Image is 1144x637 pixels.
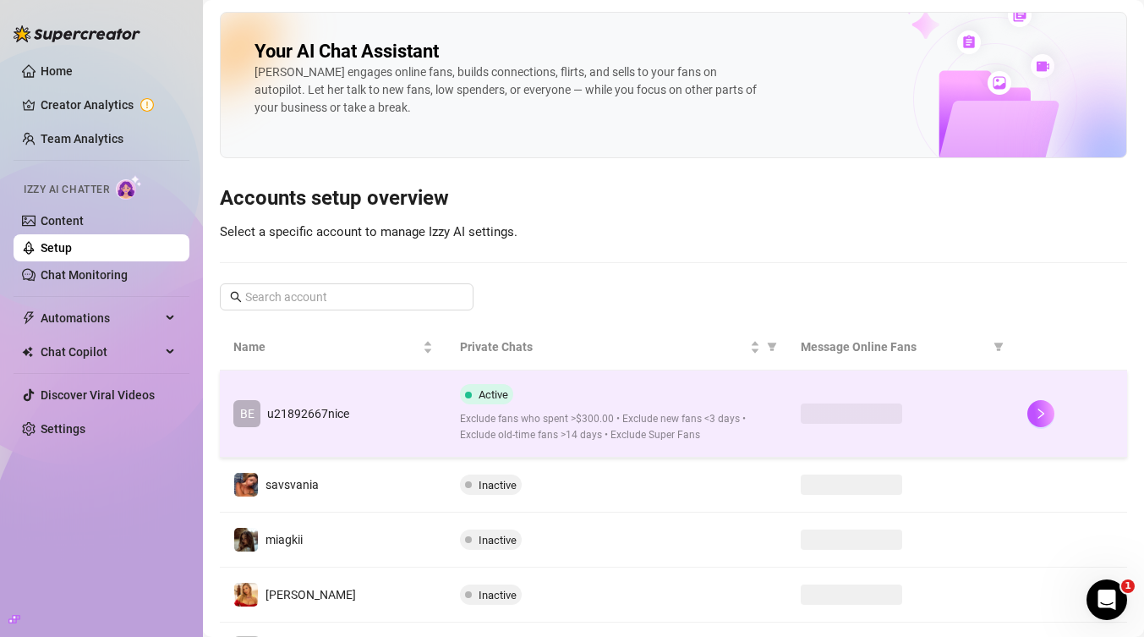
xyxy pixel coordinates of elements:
[479,589,517,601] span: Inactive
[479,534,517,546] span: Inactive
[1027,400,1054,427] button: right
[240,404,255,423] span: BE
[220,224,517,239] span: Select a specific account to manage Izzy AI settings.
[220,185,1127,212] h3: Accounts setup overview
[41,241,72,255] a: Setup
[255,40,439,63] h2: Your AI Chat Assistant
[22,311,36,325] span: thunderbolt
[990,334,1007,360] span: filter
[41,91,176,118] a: Creator Analytics exclamation-circle
[41,64,73,78] a: Home
[446,324,786,371] th: Private Chats
[265,588,356,601] span: [PERSON_NAME]
[24,182,109,198] span: Izzy AI Chatter
[116,175,142,200] img: AI Chatter
[234,473,258,497] img: savsvania
[234,528,258,552] img: miagkii
[41,338,161,365] span: Chat Copilot
[1087,579,1127,620] iframe: Intercom live chat
[479,479,517,491] span: Inactive
[230,291,242,303] span: search
[801,338,987,356] span: Message Online Fans
[767,342,777,352] span: filter
[265,533,303,546] span: miagkii
[234,583,258,607] img: mikayla_demaiter
[265,478,319,491] span: savsvania
[1035,408,1047,420] span: right
[267,407,349,420] span: u21892667nice
[41,214,84,228] a: Content
[41,268,128,282] a: Chat Monitoring
[233,338,419,356] span: Name
[460,338,746,356] span: Private Chats
[41,422,85,436] a: Settings
[245,288,450,306] input: Search account
[41,132,123,146] a: Team Analytics
[764,334,780,360] span: filter
[255,63,762,117] div: [PERSON_NAME] engages online fans, builds connections, flirts, and sells to your fans on autopilo...
[8,613,20,625] span: build
[41,388,155,402] a: Discover Viral Videos
[14,25,140,42] img: logo-BBDzfeDw.svg
[993,342,1004,352] span: filter
[479,388,508,401] span: Active
[460,411,773,443] span: Exclude fans who spent >$300.00 • Exclude new fans <3 days • Exclude old-time fans >14 days • Exc...
[1121,579,1135,593] span: 1
[41,305,161,332] span: Automations
[220,324,446,371] th: Name
[22,346,33,358] img: Chat Copilot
